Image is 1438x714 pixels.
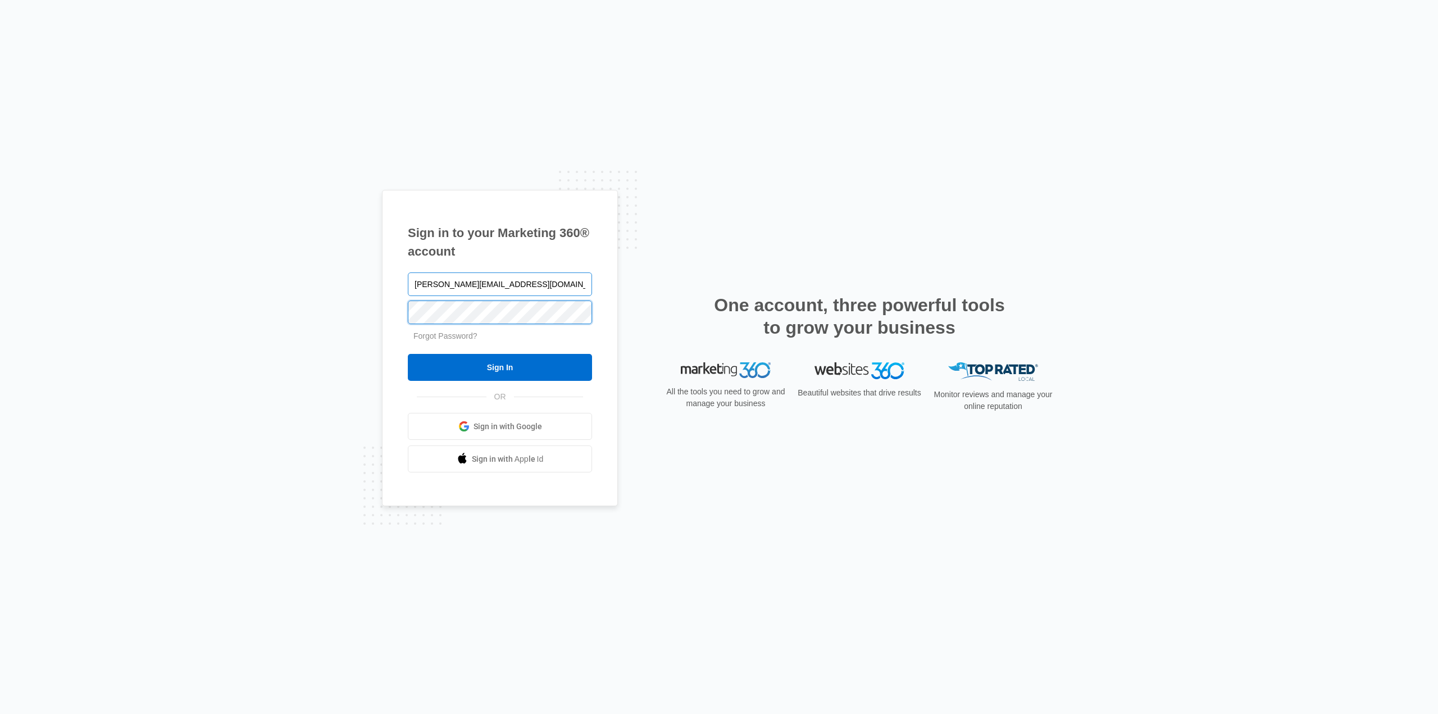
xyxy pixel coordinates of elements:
[663,386,789,410] p: All the tools you need to grow and manage your business
[408,413,592,440] a: Sign in with Google
[711,294,1008,339] h2: One account, three powerful tools to grow your business
[472,453,544,465] span: Sign in with Apple Id
[814,362,904,379] img: Websites 360
[408,272,592,296] input: Email
[408,224,592,261] h1: Sign in to your Marketing 360® account
[948,362,1038,381] img: Top Rated Local
[797,387,922,399] p: Beautiful websites that drive results
[486,391,514,403] span: OR
[681,362,771,378] img: Marketing 360
[474,421,542,433] span: Sign in with Google
[413,331,477,340] a: Forgot Password?
[930,389,1056,412] p: Monitor reviews and manage your online reputation
[408,354,592,381] input: Sign In
[408,445,592,472] a: Sign in with Apple Id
